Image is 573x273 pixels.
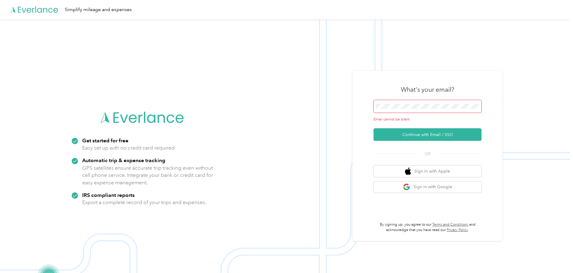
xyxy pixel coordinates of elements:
[373,222,481,233] p: By signing up, you agree to our and acknowledge that you have read our .
[82,192,135,198] strong: IRS compliant reports
[447,228,468,232] a: Privacy Policy
[405,168,411,175] img: apple logo
[82,164,213,186] p: GPS satellites ensure accurate trip tracking even without cell phone service. Integrate your bank...
[403,183,410,191] img: google logo
[417,151,438,157] span: OR
[373,181,481,193] button: google logoSign in with Google
[65,6,132,13] div: Simplify mileage and expenses
[373,128,481,141] button: Continue with Email / SSO
[373,117,481,122] div: Email cannot be blank
[401,85,454,94] h3: What's your email?
[82,199,206,206] p: Export a complete record of your trips and expenses.
[82,137,128,144] strong: Get started for free
[373,165,481,177] button: apple logoSign in with Apple
[432,222,468,227] a: Terms and Conditions
[82,144,175,152] p: Easy set up with no credit card required
[82,157,165,163] strong: Automatic trip & expense tracking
